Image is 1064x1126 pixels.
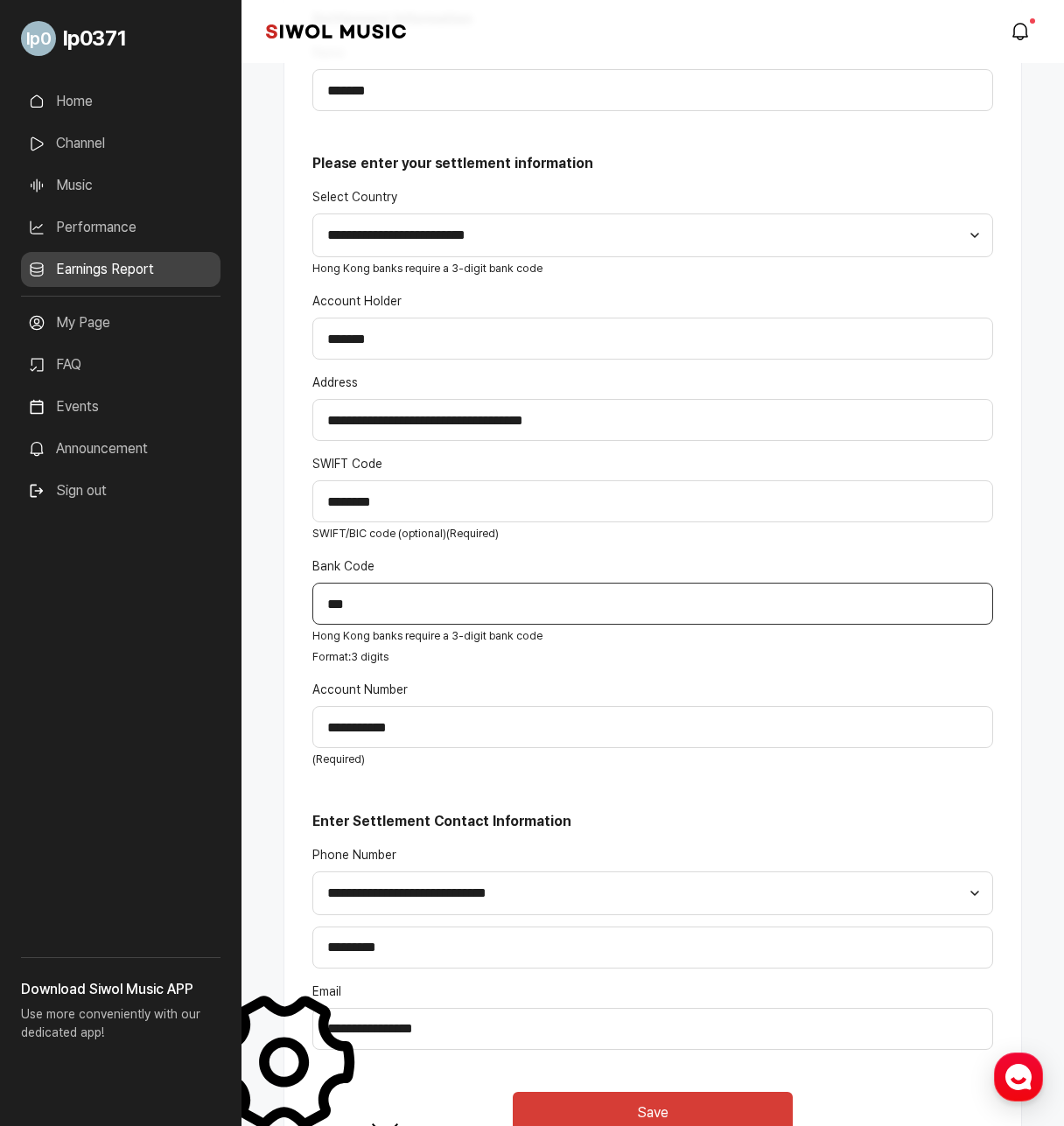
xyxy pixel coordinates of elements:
[312,213,993,257] select: Select Bank Country
[312,318,993,360] input: Account Holder
[312,399,993,441] input: Address
[63,23,126,54] span: lp0371
[312,752,365,766] small: (Required)
[312,292,993,311] label: Account Holder
[21,210,220,245] a: Performance
[312,374,993,392] label: Address
[21,84,220,119] a: Home
[312,188,993,206] label: Select Country
[21,979,220,1000] h3: Download Siwol Music APP
[312,262,542,275] small: Hong Kong banks require a 3-digit bank code
[21,14,220,63] a: Go to My Profile
[312,681,993,699] label: Account Number
[21,126,220,161] a: Channel
[21,252,220,287] a: Earnings Report
[312,455,993,473] label: SWIFT Code
[45,581,75,595] span: Home
[312,153,993,174] h3: Please enter your settlement information
[259,581,302,595] span: Settings
[312,583,993,625] input: Bank Code
[312,69,993,111] input: Name
[312,629,542,663] small: Hong Kong banks require a 3-digit bank code Format: 3 digits
[21,473,114,508] button: Sign out
[21,1000,220,1056] p: Use more conveniently with our dedicated app!
[21,305,220,340] a: My Page
[1004,14,1039,49] a: modal.notifications
[21,168,220,203] a: Music
[21,389,220,424] a: Events
[115,555,226,598] a: Messages
[312,480,993,522] input: SWIFT Code
[145,582,197,596] span: Messages
[5,555,115,598] a: Home
[21,347,220,382] a: FAQ
[226,555,336,598] a: Settings
[21,431,220,466] a: Announcement
[312,527,499,540] small: SWIFT/BIC code (optional) (Required)
[312,706,993,748] input: Account Number
[312,557,993,576] label: Bank Code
